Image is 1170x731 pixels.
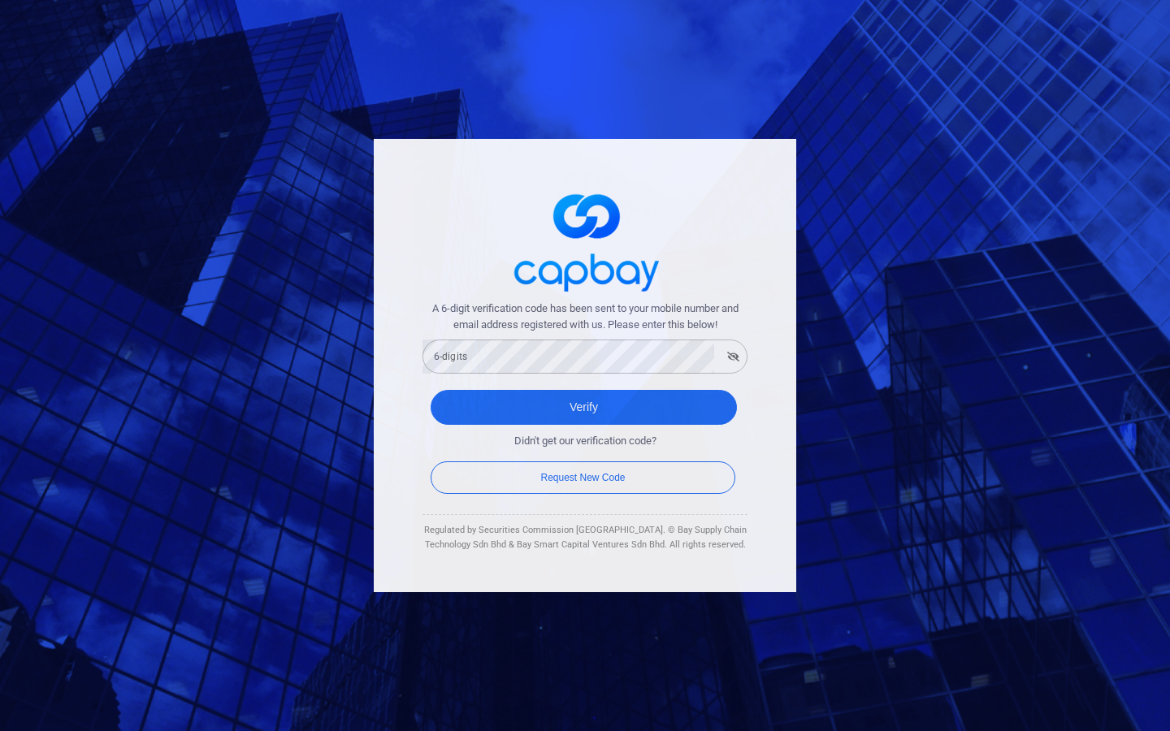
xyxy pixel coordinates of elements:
button: Request New Code [431,461,735,494]
div: Regulated by Securities Commission [GEOGRAPHIC_DATA]. © Bay Supply Chain Technology Sdn Bhd & Bay... [422,523,747,551]
img: logo [504,180,666,301]
span: A 6-digit verification code has been sent to your mobile number and email address registered with... [422,301,747,335]
span: Didn't get our verification code? [514,433,656,450]
button: Verify [431,390,737,425]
